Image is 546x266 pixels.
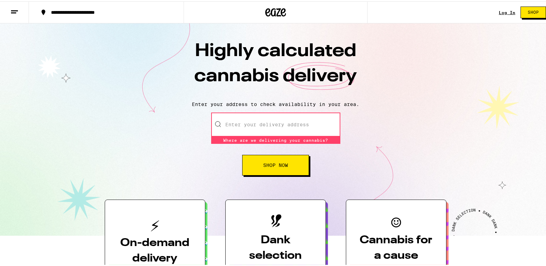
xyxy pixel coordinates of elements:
[116,234,194,265] h3: On-demand delivery
[211,111,340,135] input: Enter your delivery address
[521,5,546,17] button: Shop
[528,9,539,13] span: Shop
[237,231,315,262] h3: Dank selection
[499,9,515,13] a: Log In
[357,231,435,262] h3: Cannabis for a cause
[155,38,396,95] h1: Highly calculated cannabis delivery
[211,135,340,142] div: Where are we delivering your cannabis?
[263,161,288,166] span: Shop Now
[7,100,544,106] p: Enter your address to check availability in your area.
[4,5,50,10] span: Hi. Need any help?
[242,153,309,174] button: Shop Now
